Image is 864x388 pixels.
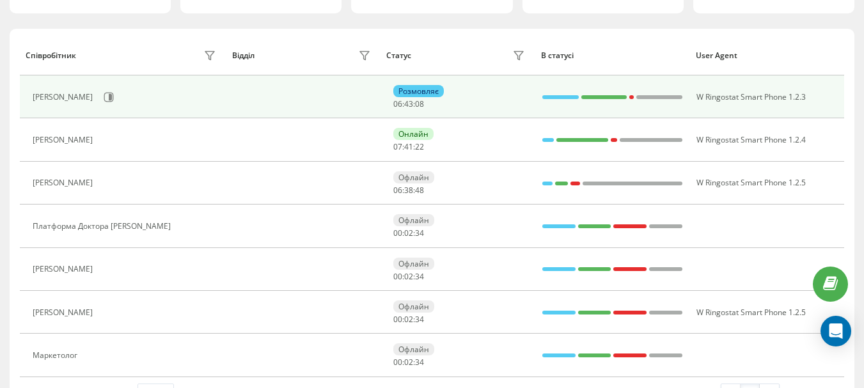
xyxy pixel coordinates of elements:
[696,307,806,318] span: W Ringostat Smart Phone 1.2.5
[415,228,424,238] span: 34
[33,308,96,317] div: [PERSON_NAME]
[415,314,424,325] span: 34
[393,143,424,151] div: : :
[404,141,413,152] span: 41
[393,98,402,109] span: 06
[393,343,434,355] div: Офлайн
[393,128,434,140] div: Онлайн
[393,100,424,109] div: : :
[393,229,424,238] div: : :
[415,271,424,282] span: 34
[33,222,174,231] div: Платформа Доктора [PERSON_NAME]
[415,141,424,152] span: 22
[404,185,413,196] span: 38
[33,265,96,274] div: [PERSON_NAME]
[393,357,402,368] span: 00
[393,185,402,196] span: 06
[415,185,424,196] span: 48
[393,141,402,152] span: 07
[393,228,402,238] span: 00
[33,93,96,102] div: [PERSON_NAME]
[696,134,806,145] span: W Ringostat Smart Phone 1.2.4
[541,51,684,60] div: В статусі
[386,51,411,60] div: Статус
[821,316,851,346] div: Open Intercom Messenger
[393,214,434,226] div: Офлайн
[232,51,255,60] div: Відділ
[415,98,424,109] span: 08
[404,228,413,238] span: 02
[404,271,413,282] span: 02
[393,271,402,282] span: 00
[404,357,413,368] span: 02
[696,51,838,60] div: User Agent
[393,358,424,367] div: : :
[33,136,96,144] div: [PERSON_NAME]
[696,177,806,188] span: W Ringostat Smart Phone 1.2.5
[415,357,424,368] span: 34
[393,315,424,324] div: : :
[393,272,424,281] div: : :
[26,51,76,60] div: Співробітник
[404,98,413,109] span: 43
[393,171,434,183] div: Офлайн
[33,351,81,360] div: Маркетолог
[393,85,444,97] div: Розмовляє
[696,91,806,102] span: W Ringostat Smart Phone 1.2.3
[404,314,413,325] span: 02
[393,258,434,270] div: Офлайн
[393,314,402,325] span: 00
[393,300,434,313] div: Офлайн
[33,178,96,187] div: [PERSON_NAME]
[393,186,424,195] div: : :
